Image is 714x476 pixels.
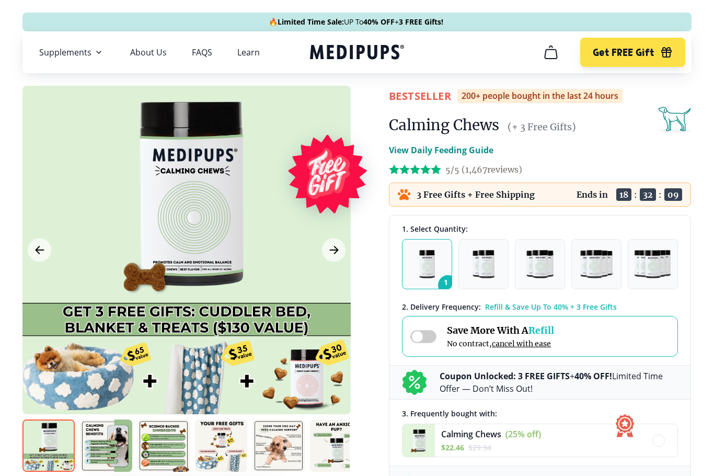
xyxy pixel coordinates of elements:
[22,420,75,472] img: Calming Chews | Natural Dog Supplements
[574,370,612,382] b: 40% OFF!
[580,38,685,67] button: Get FREE Gift
[389,116,499,134] h1: Calming Chews
[445,164,522,175] span: 5/5 ( 1,467 reviews)
[634,250,672,278] img: Pack of 5 - Natural Dog Supplements
[526,250,554,278] img: Pack of 3 - Natural Dog Supplements
[441,443,464,452] span: $ 22.46
[389,144,493,156] p: View Daily Feeding Guide
[402,239,452,289] button: 1
[195,420,247,472] img: Calming Chews | Natural Dog Supplements
[664,188,682,201] span: 09
[538,40,563,65] button: cart
[80,420,132,472] img: Calming Chews | Natural Dog Supplements
[402,409,497,418] span: 3 . Frequently bought with:
[310,42,404,64] a: Medipups
[39,46,105,59] button: Supplements
[419,250,435,278] img: Pack of 1 - Natural Dog Supplements
[634,189,637,200] span: :
[252,420,305,472] img: Calming Chews | Natural Dog Supplements
[640,188,656,201] span: 32
[473,250,494,278] img: Pack of 2 - Natural Dog Supplements
[192,47,212,58] a: FAQS
[440,370,570,382] b: Coupon Unlocked: 3 FREE GIFTS
[322,239,346,262] button: Next Image
[417,189,535,200] p: 3 Free Gifts + Free Shipping
[39,47,91,58] span: Supplements
[447,339,554,348] span: No contract,
[440,370,678,395] p: + Limited Time Offer — Don’t Miss Out!
[237,47,260,58] a: Learn
[389,89,451,103] span: BestSeller
[580,250,612,278] img: Pack of 4 - Natural Dog Supplements
[441,428,501,440] span: Calming Chews
[402,302,481,312] span: 2 . Delivery Frequency:
[457,89,623,103] div: 200+ people bought in the last 24 hours
[659,189,662,200] span: :
[447,324,554,336] span: Save More With A
[616,188,631,201] span: 18
[269,17,443,27] span: 🔥 UP To +
[508,121,576,133] span: (+ 3 Free Gifts)
[137,420,190,472] img: Calming Chews | Natural Dog Supplements
[402,224,678,234] div: 1. Select Quantity:
[528,324,554,336] span: Refill
[492,339,551,348] span: cancel with ease
[310,420,362,472] img: Calming Chews | Natural Dog Supplements
[130,47,167,58] a: About Us
[28,239,51,262] button: Previous Image
[438,275,458,295] span: 1
[485,302,617,312] span: Refill & Save Up To 40% + 3 Free Gifts
[593,47,654,59] span: Get FREE Gift
[402,424,435,457] img: Calming Chews - Medipups
[468,443,491,452] span: $ 29.94
[505,428,541,440] span: (25% off)
[577,189,608,200] p: Ends in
